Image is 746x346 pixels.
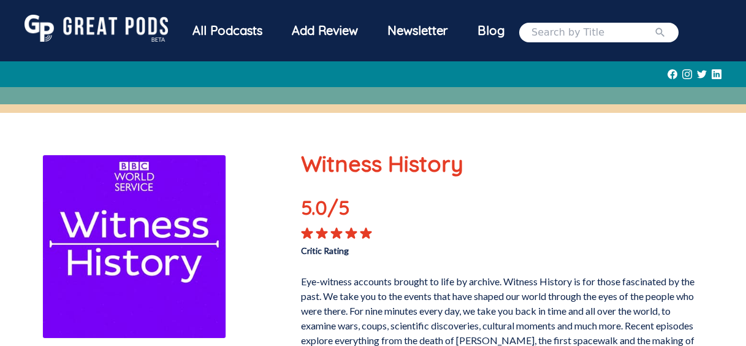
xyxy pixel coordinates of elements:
a: Add Review [277,15,373,47]
div: All Podcasts [178,15,277,47]
p: Witness History [301,147,707,180]
a: Blog [463,15,519,47]
img: Witness History [42,155,226,339]
a: All Podcasts [178,15,277,50]
p: Critic Rating [301,239,504,257]
a: Newsletter [373,15,463,50]
p: 5.0 /5 [301,193,382,227]
div: Newsletter [373,15,463,47]
img: GreatPods [25,15,168,42]
input: Search by Title [531,25,654,40]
